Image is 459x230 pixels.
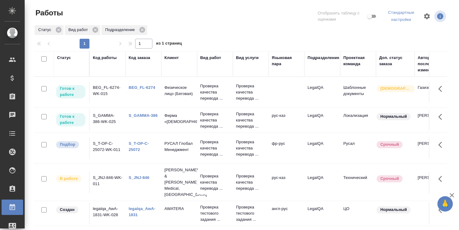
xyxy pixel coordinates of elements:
[129,141,149,152] a: S_T-OP-C-25072
[418,55,447,73] div: Автор последнего изменения
[435,203,449,217] button: Здесь прячутся важные кнопки
[56,206,86,214] div: Заказ еще не согласован с клиентом, искать исполнителей рано
[383,8,420,25] div: split button
[129,55,150,61] div: Код заказа
[156,40,182,49] span: из 1 страниц
[56,175,86,183] div: Исполнитель выполняет работу
[340,81,376,103] td: Шаблонные документы
[34,8,63,18] span: Работы
[60,207,75,213] p: Создан
[269,203,304,224] td: англ-рус
[90,137,126,159] td: S_T-OP-C-25072-WK-011
[90,203,126,224] td: legalqa_AwA-1831-WK-028
[340,137,376,159] td: Русал
[318,10,366,22] span: Отобразить таблицу с оценками
[164,167,194,198] p: [PERSON_NAME] & [PERSON_NAME] Medical, [GEOGRAPHIC_DATA]
[236,83,266,101] p: Проверка качества перевода ...
[60,176,78,182] p: В работе
[435,137,449,152] button: Здесь прячутся важные кнопки
[340,109,376,131] td: Локализация
[90,172,126,193] td: S_JNJ-846-WK-011
[434,10,447,22] span: Посмотреть информацию
[35,25,64,35] div: Статус
[129,113,158,118] a: S_GAMMA-386
[164,206,194,212] p: AWATERA
[236,55,259,61] div: Вид услуги
[129,85,155,90] a: BEG_FL-6274
[93,55,117,61] div: Код работы
[164,55,179,61] div: Клиент
[200,83,230,101] p: Проверка качества перевода ...
[437,196,453,212] button: 🙏
[435,81,449,96] button: Здесь прячутся важные кнопки
[56,113,86,127] div: Исполнитель может приступить к работе
[380,141,399,148] p: Срочный
[379,55,411,67] div: Доп. статус заказа
[343,55,373,67] div: Проектная команда
[304,109,340,131] td: LegalQA
[164,141,194,153] p: РУСАЛ Глобал Менеджмент
[200,204,230,223] p: Проверка тестового задания ...
[304,137,340,159] td: LegalQA
[200,173,230,192] p: Проверка качества перевода ...
[435,172,449,186] button: Здесь прячутся важные кнопки
[60,113,82,126] p: Готов к работе
[105,27,137,33] p: Подразделение
[380,85,411,92] p: [DEMOGRAPHIC_DATA]
[415,81,450,103] td: Газизов Ринат
[129,175,149,180] a: S_JNJ-846
[164,113,194,125] p: Фирма «[DEMOGRAPHIC_DATA]»
[340,172,376,193] td: Технический
[236,204,266,223] p: Проверка тестового задания ...
[60,85,82,98] p: Готов к работе
[415,137,450,159] td: [PERSON_NAME]
[420,9,434,24] span: Настроить таблицу
[340,203,376,224] td: ЦО
[269,172,304,193] td: рус-каз
[269,109,304,131] td: рус-каз
[440,197,450,210] span: 🙏
[90,109,126,131] td: S_GAMMA-386-WK-025
[269,137,304,159] td: фр-рус
[308,55,339,61] div: Подразделение
[380,176,399,182] p: Срочный
[101,25,147,35] div: Подразделение
[380,207,407,213] p: Нормальный
[236,173,266,192] p: Проверка качества перевода ...
[60,141,75,148] p: Подбор
[90,81,126,103] td: BEG_FL-6274-WK-015
[200,111,230,129] p: Проверка качества перевода ...
[200,139,230,157] p: Проверка качества перевода ...
[415,172,450,193] td: [PERSON_NAME]
[304,172,340,193] td: LegalQA
[415,109,450,131] td: [PERSON_NAME]
[56,85,86,99] div: Исполнитель может приступить к работе
[164,85,194,97] p: Физическое лицо (Беговая)
[236,111,266,129] p: Проверка качества перевода ...
[272,55,301,67] div: Языковая пара
[38,27,53,33] p: Статус
[380,113,407,120] p: Нормальный
[304,203,340,224] td: LegalQA
[304,81,340,103] td: LegalQA
[236,139,266,157] p: Проверка качества перевода ...
[435,109,449,124] button: Здесь прячутся важные кнопки
[200,55,221,61] div: Вид работ
[129,206,155,217] a: legalqa_AwA-1831
[57,55,71,61] div: Статус
[65,25,100,35] div: Вид работ
[56,141,86,149] div: Можно подбирать исполнителей
[68,27,90,33] p: Вид работ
